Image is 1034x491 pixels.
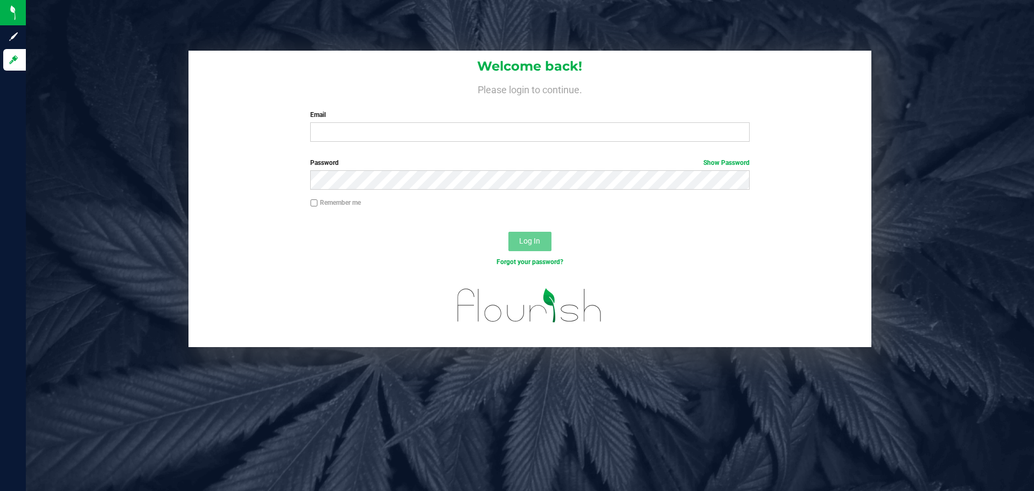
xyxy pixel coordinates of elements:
[444,278,615,333] img: flourish_logo.svg
[508,232,551,251] button: Log In
[310,198,361,208] label: Remember me
[8,54,19,65] inline-svg: Log in
[8,31,19,42] inline-svg: Sign up
[703,159,750,167] a: Show Password
[188,82,871,95] h4: Please login to continue.
[188,59,871,73] h1: Welcome back!
[497,258,563,266] a: Forgot your password?
[310,159,339,167] span: Password
[310,199,318,207] input: Remember me
[519,237,540,245] span: Log In
[310,110,749,120] label: Email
